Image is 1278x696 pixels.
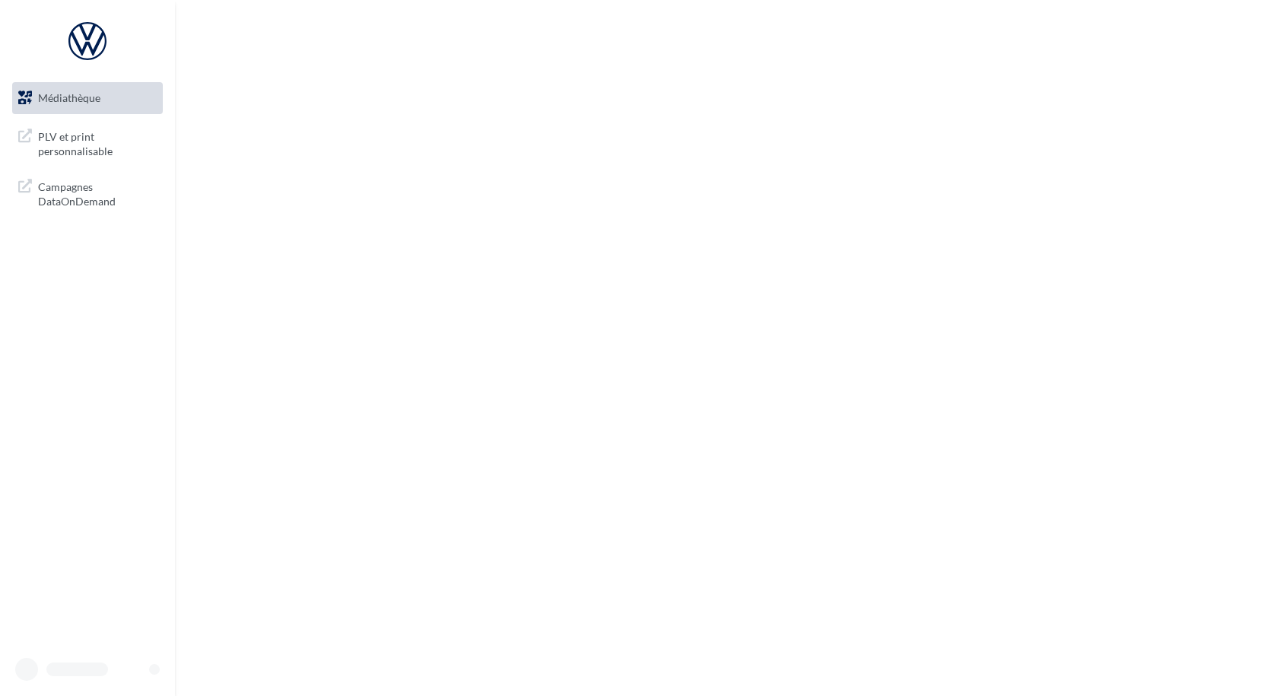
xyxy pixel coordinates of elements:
a: Médiathèque [9,82,166,114]
a: PLV et print personnalisable [9,120,166,165]
span: Médiathèque [38,91,100,104]
span: Campagnes DataOnDemand [38,176,157,209]
a: Campagnes DataOnDemand [9,170,166,215]
span: PLV et print personnalisable [38,126,157,159]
